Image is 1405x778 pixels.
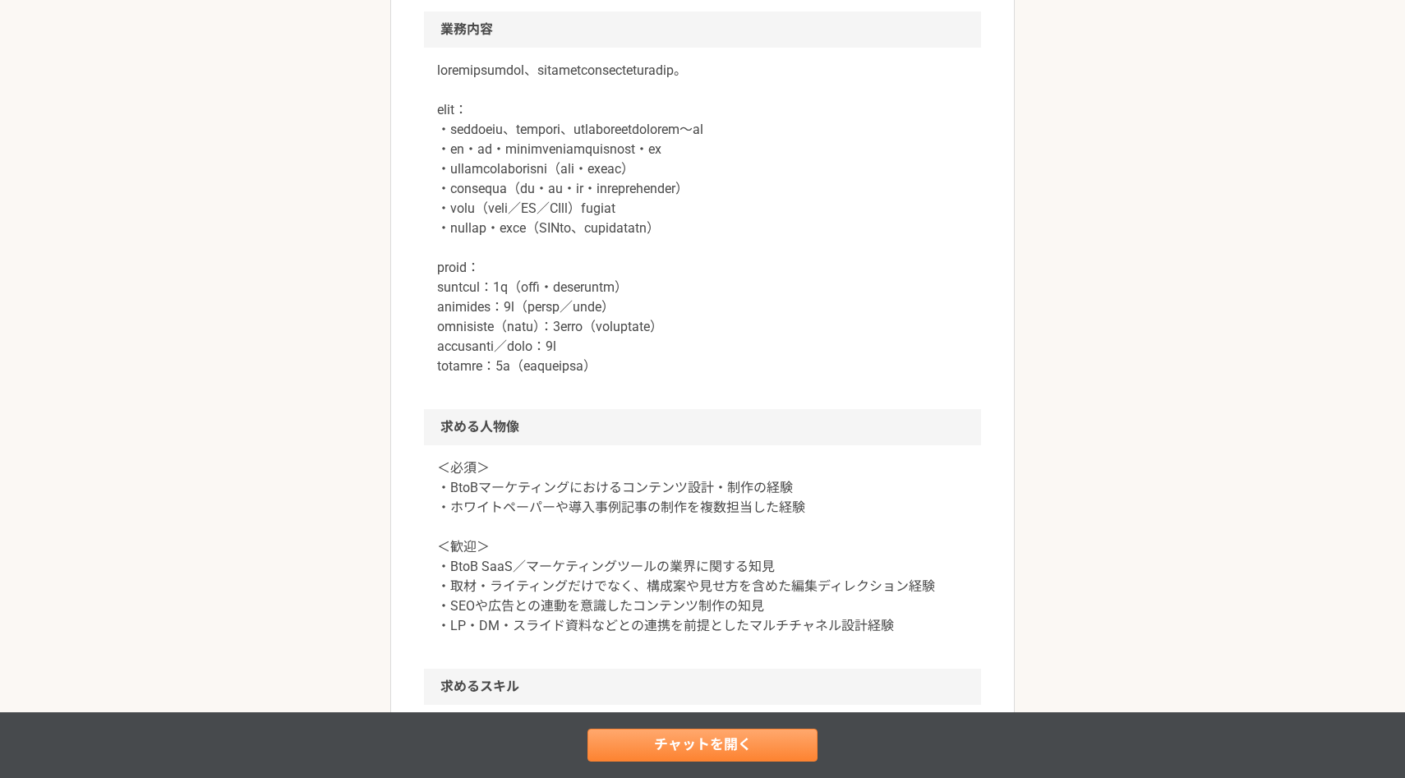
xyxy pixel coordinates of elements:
[424,669,981,705] h2: 求めるスキル
[424,409,981,445] h2: 求める人物像
[424,12,981,48] h2: 業務内容
[437,61,968,376] p: loremipsumdol、sitametconsecteturadip。 elit： ・seddoeiu、tempori、utlaboreetdolorem〜al ・en・ad・minimve...
[587,729,818,762] a: チャットを開く
[437,458,968,636] p: ＜必須＞ ・BtoBマーケティングにおけるコンテンツ設計・制作の経験 ・ホワイトペーパーや導入事例記事の制作を複数担当した経験 ＜歓迎＞ ・BtoB SaaS／マーケティングツールの業界に関する...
